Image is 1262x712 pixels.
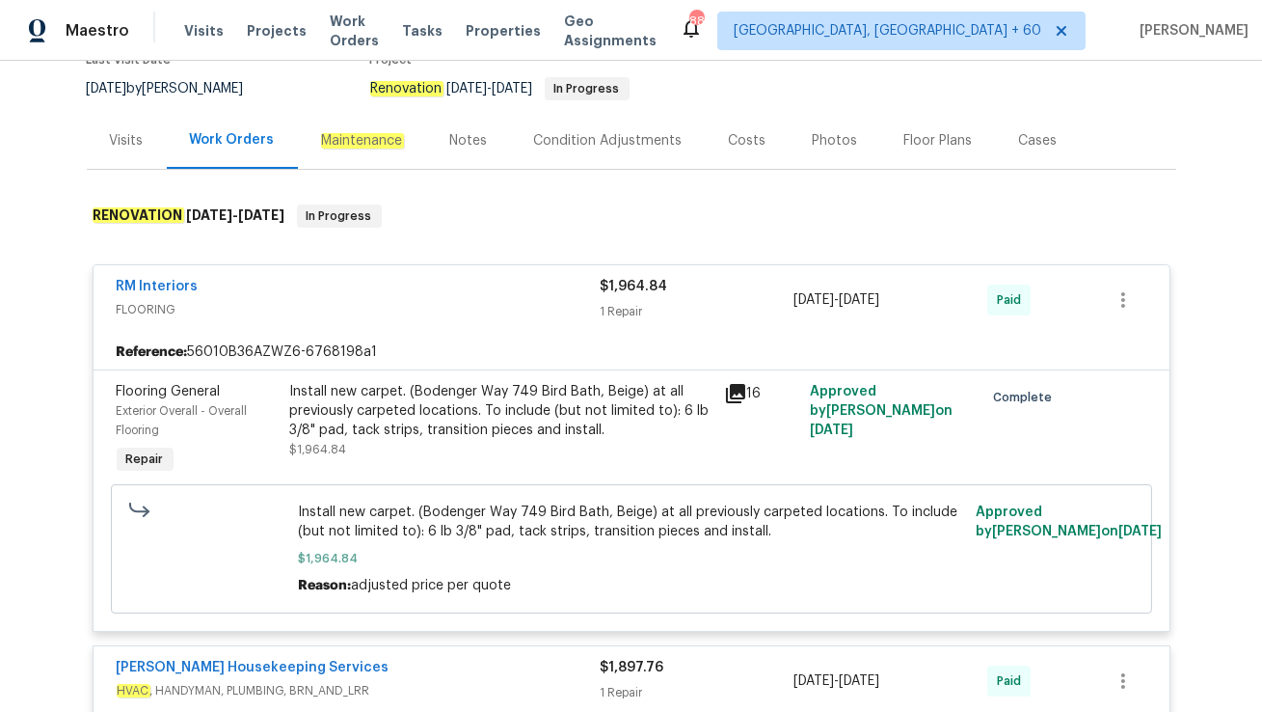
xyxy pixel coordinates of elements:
div: Work Orders [190,130,275,150]
span: Visits [184,21,224,41]
div: Install new carpet. (Bodenger Way 749 Bird Bath, Beige) at all previously carpeted locations. To ... [290,382,712,440]
span: Complete [993,388,1060,407]
span: adjusted price per quote [351,579,511,592]
span: Projects [247,21,307,41]
div: Visits [110,131,144,151]
span: Exterior Overall - Overall Flooring [117,405,248,436]
span: [DATE] [239,208,285,222]
span: [DATE] [839,674,879,688]
span: $1,897.76 [601,661,664,674]
span: [DATE] [447,82,488,96]
span: [DATE] [793,674,834,688]
span: $1,964.84 [290,444,347,455]
span: Paid [997,671,1029,691]
div: 881 [689,12,703,31]
span: FLOORING [117,300,601,319]
span: - [187,208,285,222]
span: [PERSON_NAME] [1132,21,1249,41]
span: [GEOGRAPHIC_DATA], [GEOGRAPHIC_DATA] + 60 [734,21,1041,41]
span: Reason: [298,579,351,592]
div: 16 [724,382,799,405]
em: HVAC [117,684,150,698]
span: [DATE] [1118,525,1162,538]
span: [DATE] [87,82,127,96]
span: - [447,82,533,96]
span: - [793,290,879,310]
span: [DATE] [187,208,233,222]
div: Notes [450,131,488,151]
span: In Progress [299,206,380,226]
span: Maestro [66,21,129,41]
div: 1 Repair [601,302,794,321]
span: [DATE] [493,82,533,96]
span: Geo Assignments [564,12,657,50]
a: RM Interiors [117,280,199,293]
span: Approved by [PERSON_NAME] on [976,506,1162,538]
span: Tasks [402,24,443,38]
em: Renovation [370,81,443,96]
div: Photos [813,131,858,151]
em: Maintenance [321,133,404,149]
div: 56010B36AZWZ6-6768198a1 [94,335,1169,370]
span: In Progress [547,83,628,95]
span: [DATE] [839,293,879,307]
span: Properties [466,21,541,41]
em: RENOVATION [93,207,184,223]
b: Reference: [117,342,188,362]
a: [PERSON_NAME] Housekeeping Services [117,661,389,674]
span: [DATE] [793,293,834,307]
div: by [PERSON_NAME] [87,77,267,100]
span: - [793,671,879,691]
span: Work Orders [330,12,379,50]
div: RENOVATION [DATE]-[DATE]In Progress [87,185,1176,247]
span: Install new carpet. (Bodenger Way 749 Bird Bath, Beige) at all previously carpeted locations. To ... [298,503,964,541]
span: Repair [119,450,172,469]
div: Floor Plans [904,131,973,151]
div: 1 Repair [601,683,794,702]
div: Costs [729,131,766,151]
div: Condition Adjustments [534,131,683,151]
span: [DATE] [810,424,853,437]
span: Flooring General [117,385,221,398]
span: $1,964.84 [601,280,668,293]
span: Paid [997,290,1029,310]
div: Cases [1019,131,1058,151]
span: Approved by [PERSON_NAME] on [810,385,953,437]
span: $1,964.84 [298,549,964,568]
span: , HANDYMAN, PLUMBING, BRN_AND_LRR [117,681,601,700]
